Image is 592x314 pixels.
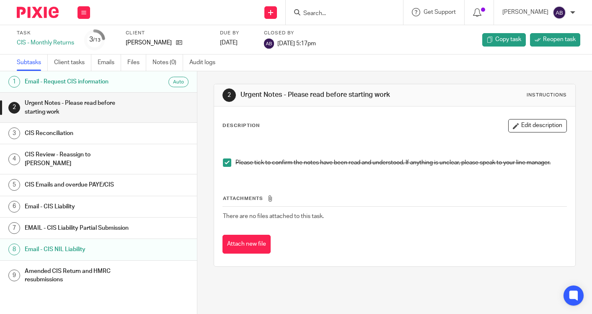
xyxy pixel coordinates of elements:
[302,10,378,18] input: Search
[93,38,101,42] small: /13
[530,33,580,47] a: Reopen task
[153,54,183,71] a: Notes (0)
[8,222,20,234] div: 7
[502,8,548,16] p: [PERSON_NAME]
[89,35,101,44] div: 3
[25,179,134,191] h1: CIS Emails and overdue PAYE/CIS
[8,76,20,88] div: 1
[223,196,263,201] span: Attachments
[220,30,253,36] label: Due by
[482,33,526,47] a: Copy task
[25,243,134,256] h1: Email - CIS NIL Liability
[220,39,253,47] div: [DATE]
[8,153,20,165] div: 4
[126,39,172,47] p: [PERSON_NAME]
[17,30,74,36] label: Task
[264,30,316,36] label: Closed by
[495,35,521,44] span: Copy task
[222,235,271,254] button: Attach new file
[8,201,20,213] div: 6
[553,6,566,19] img: svg%3E
[508,119,567,132] button: Edit description
[54,54,91,71] a: Client tasks
[168,77,189,87] div: Auto
[222,122,260,129] p: Description
[240,91,413,99] h1: Urgent Notes - Please read before starting work
[8,244,20,255] div: 8
[17,7,59,18] img: Pixie
[264,39,274,49] img: svg%3E
[527,92,567,99] div: Instructions
[223,213,324,219] span: There are no files attached to this task.
[424,9,456,15] span: Get Support
[25,200,134,213] h1: Email - CIS Liability
[8,270,20,281] div: 9
[543,35,576,44] span: Reopen task
[235,158,566,167] p: Please tick to confirm the notes have been read and understood. If anything is unclear, please sp...
[8,179,20,191] div: 5
[8,127,20,139] div: 3
[17,54,48,71] a: Subtasks
[17,39,74,47] div: CIS - Monthly Returns
[25,222,134,234] h1: EMAIL - CIS Liability Partial Submission
[25,97,134,118] h1: Urgent Notes - Please read before starting work
[277,40,316,46] span: [DATE] 5:17pm
[98,54,121,71] a: Emails
[25,75,134,88] h1: Email - Request CIS information
[25,265,134,286] h1: Amended CIS Return and HMRC resubmissions
[189,54,222,71] a: Audit logs
[222,88,236,102] div: 2
[126,30,209,36] label: Client
[127,54,146,71] a: Files
[8,102,20,114] div: 2
[25,148,134,170] h1: CIS Review - Reassign to [PERSON_NAME]
[25,127,134,140] h1: CIS Reconciliation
